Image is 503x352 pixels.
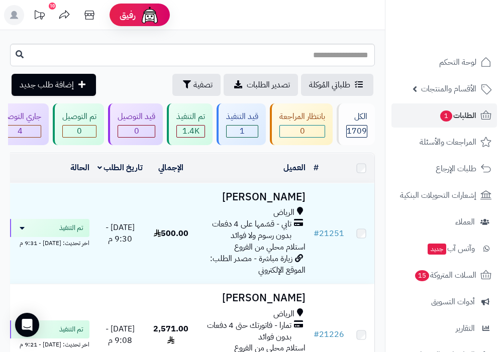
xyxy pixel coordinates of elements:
span: [DATE] - 9:08 م [106,323,135,346]
div: 1408 [177,126,205,137]
a: لوحة التحكم [391,50,497,74]
a: تاريخ الطلب [97,162,143,174]
span: تمارا - فاتورتك حتى 4 دفعات بدون فوائد [199,320,291,343]
div: بانتظار المراجعة [279,111,325,123]
div: 10 [49,3,56,10]
span: الأقسام والمنتجات [421,82,476,96]
span: العملاء [455,215,475,229]
span: [DATE] - 9:30 م [106,221,135,245]
span: # [314,227,319,240]
a: بانتظار المراجعة 0 [268,103,335,145]
span: رفيق [120,9,136,21]
a: الكل1709 [335,103,377,145]
a: العملاء [391,210,497,234]
button: تصفية [172,74,221,96]
span: 500.00 [154,227,188,240]
span: تم التنفيذ [59,223,83,233]
a: قيد التوصيل 0 [106,103,165,145]
span: طلباتي المُوكلة [309,79,350,91]
span: الرياض [273,207,294,218]
a: أدوات التسويق [391,290,497,314]
div: تم التوصيل [62,111,96,123]
span: السلات المتروكة [414,268,476,282]
span: 2,571.00 [153,323,188,346]
span: إضافة طلب جديد [20,79,74,91]
span: أدوات التسويق [431,295,475,309]
span: وآتس آب [427,242,475,256]
span: 0 [118,126,155,137]
a: تصدير الطلبات [224,74,298,96]
div: Open Intercom Messenger [15,313,39,337]
a: الحالة [70,162,89,174]
div: اخر تحديث: [DATE] - 9:31 م [9,237,89,248]
a: قيد التنفيذ 1 [215,103,268,145]
a: إشعارات التحويلات البنكية [391,183,497,207]
a: العميل [283,162,306,174]
span: التقارير [456,321,475,335]
a: تحديثات المنصة [27,5,52,28]
a: الطلبات1 [391,103,497,128]
span: 1.4K [177,126,205,137]
span: تصفية [193,79,213,91]
a: الإجمالي [158,162,183,174]
a: التقارير [391,316,497,340]
a: طلباتي المُوكلة [301,74,373,96]
span: الطلبات [439,108,476,123]
span: المراجعات والأسئلة [420,135,476,149]
a: السلات المتروكة15 [391,263,497,287]
h3: [PERSON_NAME] [199,292,306,304]
span: تم التنفيذ [59,324,83,334]
div: تم التنفيذ [176,111,205,123]
span: 1 [227,126,258,137]
span: جديد [428,244,446,255]
a: # [314,162,319,174]
span: طلبات الإرجاع [436,162,476,176]
a: المراجعات والأسئلة [391,130,497,154]
span: زيارة مباشرة - مصدر الطلب: الموقع الإلكتروني [210,253,306,276]
span: تصدير الطلبات [247,79,290,91]
h3: [PERSON_NAME] [199,191,306,203]
span: # [314,328,319,340]
img: logo-2.png [435,26,493,47]
span: 1 [440,110,452,122]
a: #21251 [314,227,344,240]
a: تم التوصيل 0 [51,103,106,145]
div: اخر تحديث: [DATE] - 9:21 م [9,338,89,349]
span: 15 [415,270,429,281]
a: #21226 [314,328,344,340]
a: إضافة طلب جديد [12,74,96,96]
a: وآتس آبجديد [391,237,497,261]
span: 1709 [347,126,367,137]
span: 0 [63,126,96,137]
div: قيد التنفيذ [226,111,258,123]
div: الكل [346,111,367,123]
div: قيد التوصيل [118,111,155,123]
a: تم التنفيذ 1.4K [165,103,215,145]
span: استلام محلي من الفروع [234,241,306,253]
span: تابي - قسّمها على 4 دفعات بدون رسوم ولا فوائد [199,218,291,242]
img: ai-face.png [140,5,160,25]
span: الرياض [273,308,294,320]
span: لوحة التحكم [439,55,476,69]
a: طلبات الإرجاع [391,157,497,181]
span: إشعارات التحويلات البنكية [400,188,476,202]
span: 0 [280,126,325,137]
